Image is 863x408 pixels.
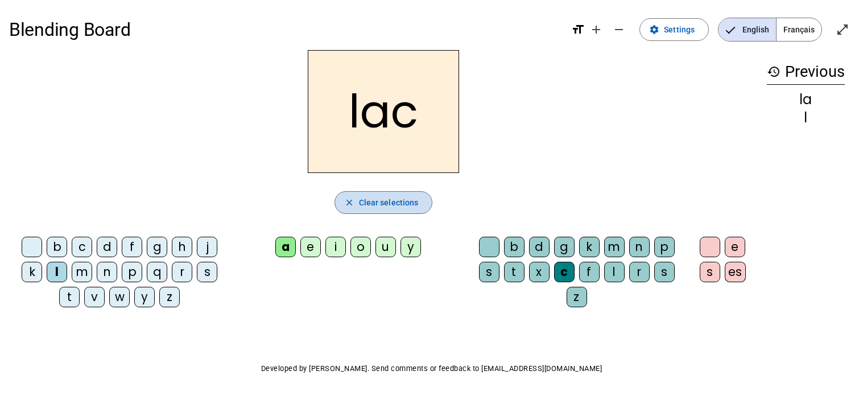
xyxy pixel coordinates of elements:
button: Decrease font size [608,18,630,41]
mat-button-toggle-group: Language selection [718,18,822,42]
div: q [147,262,167,282]
div: s [700,262,720,282]
mat-icon: close [344,197,354,208]
div: k [579,237,600,257]
div: g [147,237,167,257]
div: v [84,287,105,307]
button: Enter full screen [831,18,854,41]
div: e [300,237,321,257]
button: Clear selections [335,191,433,214]
div: b [47,237,67,257]
h3: Previous [767,59,845,85]
div: m [604,237,625,257]
div: b [504,237,525,257]
div: m [72,262,92,282]
div: f [579,262,600,282]
div: i [325,237,346,257]
div: k [22,262,42,282]
p: Developed by [PERSON_NAME]. Send comments or feedback to [EMAIL_ADDRESS][DOMAIN_NAME] [9,362,854,376]
div: es [725,262,746,282]
mat-icon: add [589,23,603,36]
span: Français [777,18,821,41]
div: l [47,262,67,282]
div: s [479,262,499,282]
span: English [719,18,776,41]
button: Increase font size [585,18,608,41]
div: n [97,262,117,282]
div: x [529,262,550,282]
div: t [504,262,525,282]
h2: lac [308,50,459,173]
mat-icon: history [767,65,781,79]
div: y [134,287,155,307]
div: t [59,287,80,307]
mat-icon: format_size [571,23,585,36]
div: a [275,237,296,257]
div: f [122,237,142,257]
div: u [375,237,396,257]
div: p [654,237,675,257]
div: g [554,237,575,257]
button: Settings [639,18,709,41]
div: z [159,287,180,307]
div: s [654,262,675,282]
div: h [172,237,192,257]
div: c [72,237,92,257]
div: l [767,111,845,125]
span: Clear selections [359,196,419,209]
mat-icon: open_in_full [836,23,849,36]
div: z [567,287,587,307]
div: n [629,237,650,257]
div: l [604,262,625,282]
div: d [529,237,550,257]
div: c [554,262,575,282]
div: r [629,262,650,282]
div: o [350,237,371,257]
mat-icon: remove [612,23,626,36]
mat-icon: settings [649,24,659,35]
div: p [122,262,142,282]
div: y [400,237,421,257]
div: la [767,93,845,106]
h1: Blending Board [9,11,562,48]
div: e [725,237,745,257]
div: w [109,287,130,307]
div: r [172,262,192,282]
div: d [97,237,117,257]
div: s [197,262,217,282]
span: Settings [664,23,695,36]
div: j [197,237,217,257]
